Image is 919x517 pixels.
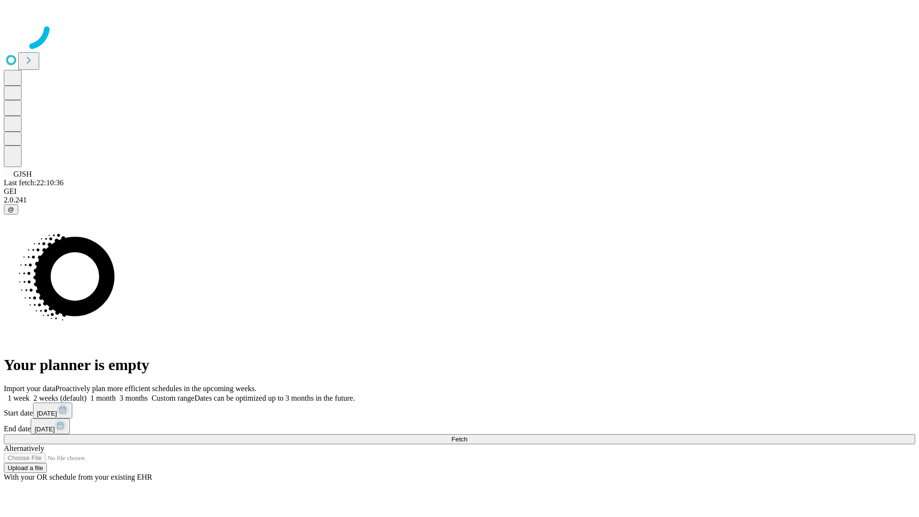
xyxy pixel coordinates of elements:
[56,384,257,393] span: Proactively plan more efficient schedules in the upcoming weeks.
[4,204,18,214] button: @
[120,394,148,402] span: 3 months
[34,394,87,402] span: 2 weeks (default)
[4,187,915,196] div: GEI
[37,410,57,417] span: [DATE]
[4,463,47,473] button: Upload a file
[33,403,72,418] button: [DATE]
[194,394,355,402] span: Dates can be optimized up to 3 months in the future.
[4,418,915,434] div: End date
[4,403,915,418] div: Start date
[4,384,56,393] span: Import your data
[4,179,64,187] span: Last fetch: 22:10:36
[4,356,915,374] h1: Your planner is empty
[451,436,467,443] span: Fetch
[34,426,55,433] span: [DATE]
[8,394,30,402] span: 1 week
[152,394,194,402] span: Custom range
[31,418,70,434] button: [DATE]
[13,170,32,178] span: GJSH
[90,394,116,402] span: 1 month
[4,473,152,481] span: With your OR schedule from your existing EHR
[4,196,915,204] div: 2.0.241
[4,444,44,452] span: Alternatively
[8,206,14,213] span: @
[4,434,915,444] button: Fetch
